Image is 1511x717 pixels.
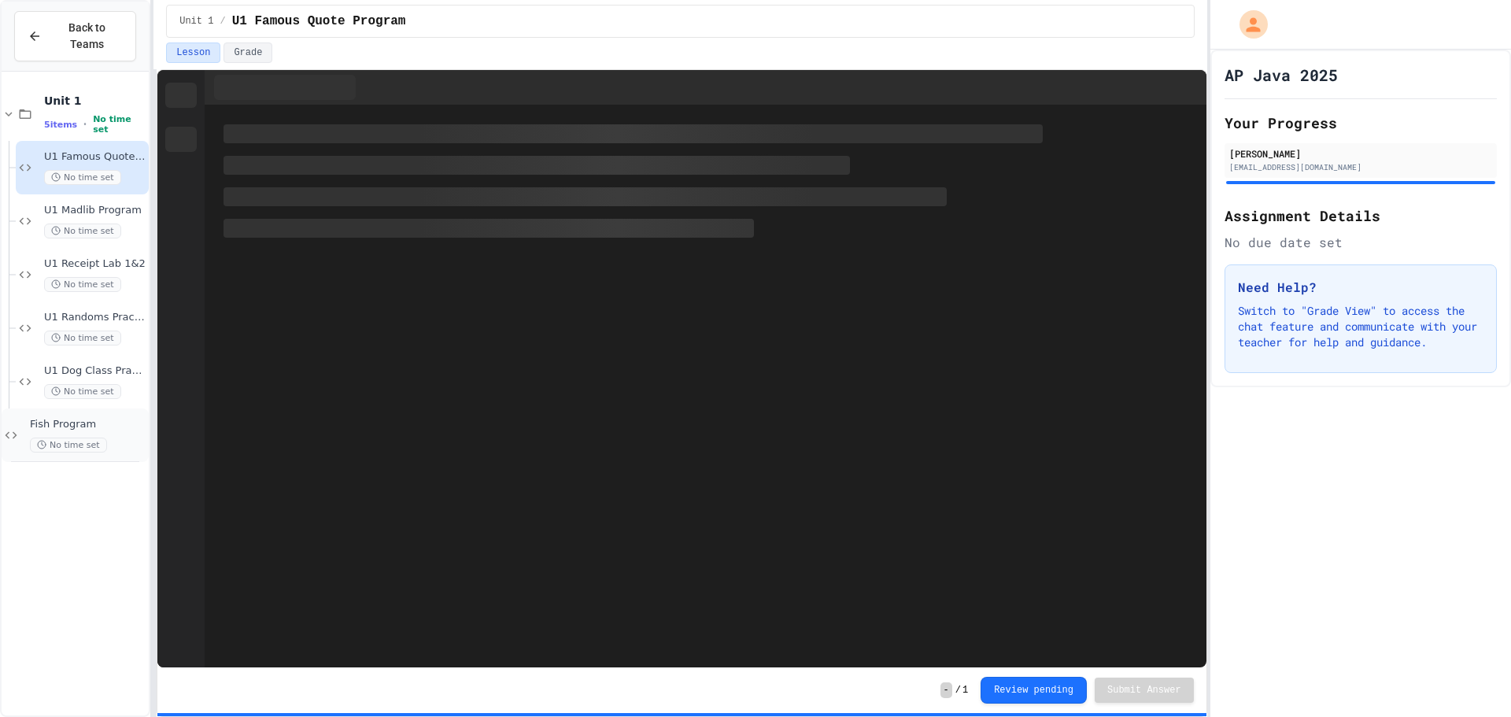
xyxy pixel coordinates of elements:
span: No time set [44,224,121,238]
span: Back to Teams [51,20,123,53]
span: 5 items [44,120,77,130]
span: / [220,15,225,28]
span: Submit Answer [1107,684,1181,697]
span: U1 Randoms Practice [44,311,146,324]
button: Review pending [981,677,1087,704]
span: U1 Madlib Program [44,204,146,217]
button: Submit Answer [1095,678,1194,703]
span: Unit 1 [179,15,213,28]
button: Back to Teams [14,11,136,61]
span: No time set [44,277,121,292]
span: U1 Dog Class Practice [44,364,146,378]
span: No time set [44,331,121,346]
h2: Your Progress [1225,112,1497,134]
h1: AP Java 2025 [1225,64,1338,86]
span: No time set [44,384,121,399]
div: My Account [1223,6,1272,43]
h2: Assignment Details [1225,205,1497,227]
span: No time set [30,438,107,453]
span: Fish Program [30,418,146,431]
div: No due date set [1225,233,1497,252]
span: / [955,684,961,697]
span: 1 [962,684,968,697]
span: Unit 1 [44,94,146,108]
button: Grade [224,43,272,63]
button: Lesson [166,43,220,63]
span: • [83,118,87,131]
span: - [940,682,952,698]
h3: Need Help? [1238,278,1483,297]
span: U1 Famous Quote Program [232,12,406,31]
span: No time set [93,114,146,135]
span: No time set [44,170,121,185]
p: Switch to "Grade View" to access the chat feature and communicate with your teacher for help and ... [1238,303,1483,350]
div: [PERSON_NAME] [1229,146,1492,161]
div: [EMAIL_ADDRESS][DOMAIN_NAME] [1229,161,1492,173]
span: U1 Receipt Lab 1&2 [44,257,146,271]
span: U1 Famous Quote Program [44,150,146,164]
